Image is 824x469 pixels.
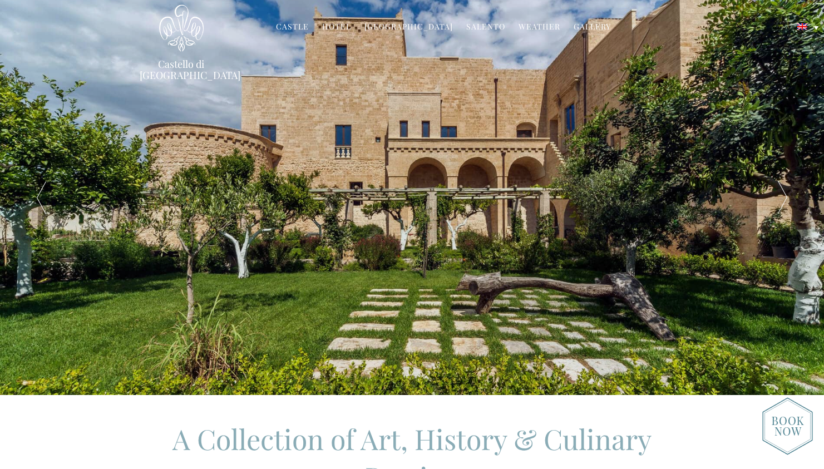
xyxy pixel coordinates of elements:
a: Gallery [574,21,611,34]
a: Castle [276,21,309,34]
a: Hotel [322,21,351,34]
img: new-booknow.png [762,397,813,455]
a: [GEOGRAPHIC_DATA] [364,21,453,34]
a: Salento [466,21,505,34]
a: Castello di [GEOGRAPHIC_DATA] [140,58,223,81]
img: English [797,23,807,30]
a: Weather [519,21,560,34]
img: Castello di Ugento [159,4,204,52]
